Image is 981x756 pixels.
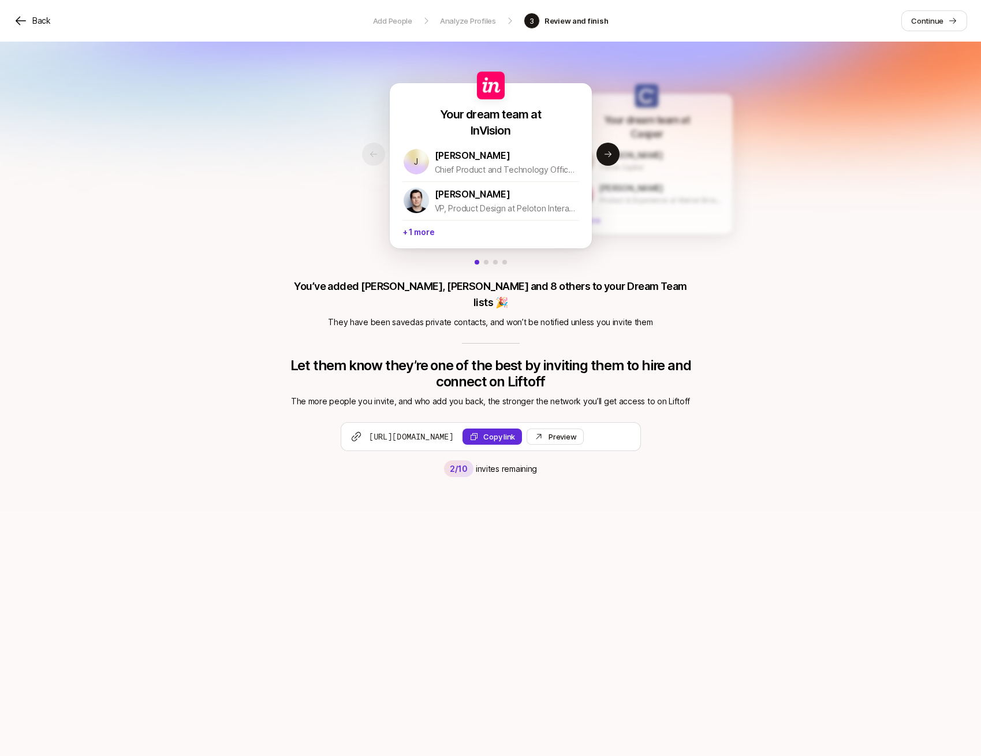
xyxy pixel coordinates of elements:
[287,357,695,390] p: Let them know they’re one of the best by inviting them to hire and connect on Liftoff
[287,315,695,329] p: They have been saved as private contacts , and won’t be notified unless you invite them
[635,84,658,107] img: f9729ba1_078f_4cfa_aac7_ba0c5d0a4dd8.jpg
[572,183,594,204] img: 1542597152301
[901,10,967,31] a: Continue
[373,15,412,27] p: Add People
[287,278,695,311] p: You’ve added [PERSON_NAME], [PERSON_NAME] and 8 others to your Dream Team lists 🎉
[476,462,537,476] p: invites remaining
[444,460,473,477] div: 2 /10
[440,15,496,27] p: Analyze Profiles
[471,122,510,139] p: InVision
[572,150,594,171] img: 1657916037359
[599,195,722,206] p: Product & Experience at Warner Bros. Discovery
[911,15,943,27] p: Continue
[32,14,51,28] p: Back
[603,113,689,127] p: Your dream team at
[527,429,584,445] a: Preview
[477,72,505,99] img: 4f82510e_9c74_4b32_bce9_92b370fb80f2.jpg
[599,149,663,162] p: [PERSON_NAME]
[287,394,695,408] p: The more people you invite, and who add you back, the stronger the network you’ll get access to o...
[599,182,663,195] p: [PERSON_NAME]
[599,162,722,173] p: Thrive Capital
[544,15,609,27] p: Review and finish
[435,187,510,202] p: [PERSON_NAME]
[440,106,541,122] p: Your dream team at
[631,127,662,141] p: Casper
[571,210,721,228] p: + 3 more
[549,431,576,442] div: Preview
[404,188,429,213] img: 1531256561651
[435,148,510,163] p: [PERSON_NAME]
[414,158,418,166] p: J
[462,429,522,445] button: Copy link
[529,15,534,27] p: 3
[435,163,579,177] p: Chief Product and Technology Officer at Miro
[369,431,454,442] span: [URL][DOMAIN_NAME]
[435,202,579,215] p: VP, Product Design at Peloton Interactive
[402,220,579,241] p: + 1 more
